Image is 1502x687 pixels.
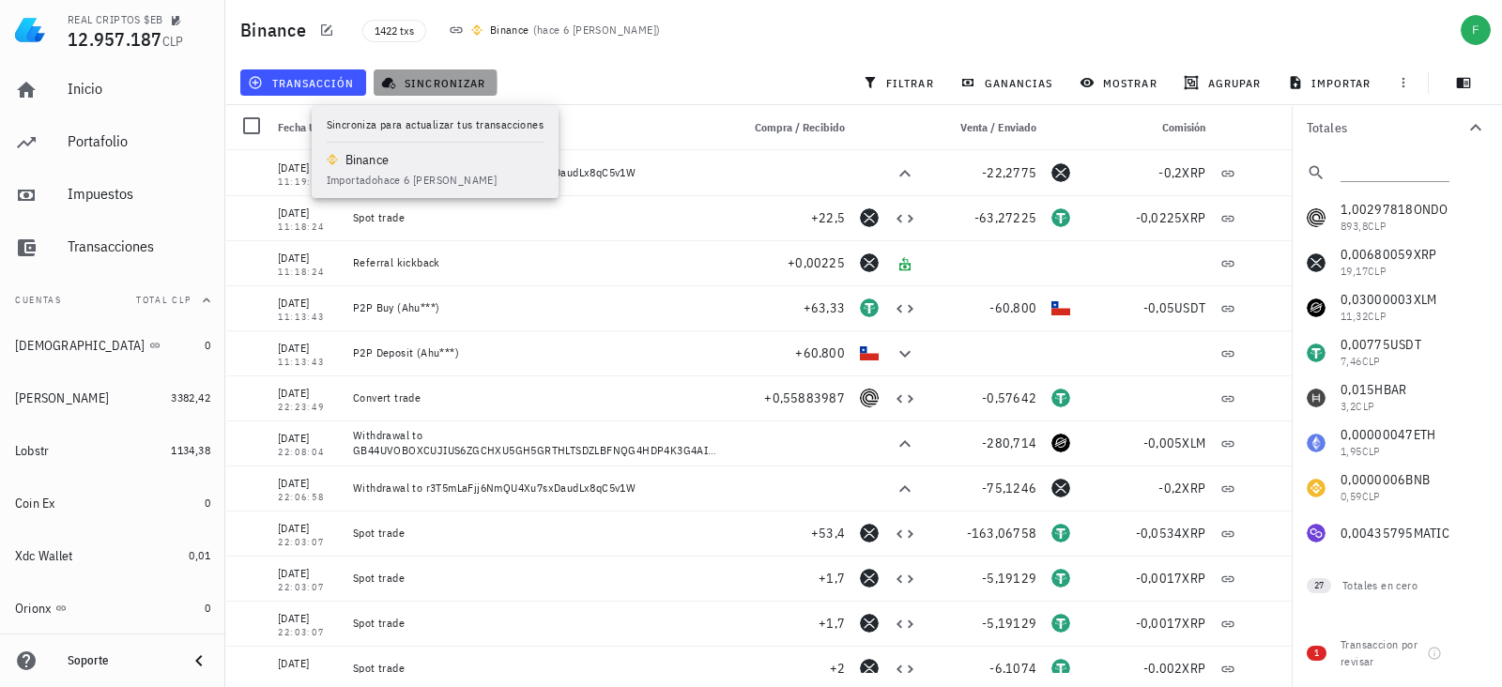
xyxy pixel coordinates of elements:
div: [DATE] [278,519,338,538]
div: [DATE] [278,159,338,177]
span: mostrar [1083,75,1157,90]
span: -63,27225 [974,209,1036,226]
button: filtrar [855,69,945,96]
div: [DATE] [278,474,338,493]
button: Totales [1292,105,1502,150]
span: agrupar [1188,75,1261,90]
div: Spot trade [353,616,725,631]
button: ganancias [953,69,1065,96]
span: XRP [1182,660,1205,677]
a: Impuestos [8,173,218,218]
div: Spot trade [353,210,725,225]
div: 22:03:07 [278,583,338,592]
div: Compra / Recibido [732,105,852,150]
span: ( ) [533,21,661,39]
span: -0,0017 [1136,615,1183,632]
span: -5,19129 [982,570,1036,587]
span: 3382,42 [171,390,210,405]
span: XRP [1182,615,1205,632]
div: Orionx [15,601,52,617]
span: 0,01 [189,548,210,562]
span: Venta / Enviado [960,120,1036,134]
div: XRP-icon [1051,479,1070,497]
span: 1134,38 [171,443,210,457]
span: XRP [1182,164,1205,181]
span: -5,19129 [982,615,1036,632]
span: USDT [1174,299,1205,316]
span: sincronizar [385,75,485,90]
div: Totales [1307,121,1464,134]
span: +2 [830,660,846,677]
span: +0,55883987 [764,389,845,406]
div: [DATE] [278,294,338,313]
button: sincronizar [374,69,498,96]
span: +22,5 [811,209,845,226]
span: -163,06758 [967,525,1037,542]
div: XRP-icon [860,569,879,588]
div: CLP-icon [860,343,879,362]
span: -280,714 [982,435,1036,451]
span: -0,0534 [1136,525,1183,542]
div: Comisión [1078,105,1213,150]
a: Lobstr 1134,38 [8,428,218,473]
div: Portafolio [68,132,210,150]
span: 1422 txs [375,21,414,41]
div: Xdc Wallet [15,548,73,564]
span: ganancias [964,75,1052,90]
div: Coin Ex [15,496,55,511]
button: mostrar [1072,69,1169,96]
span: 0 [205,496,210,510]
div: XRP-icon [860,614,879,633]
span: -22,2775 [982,164,1036,181]
span: +1,7 [819,570,845,587]
span: hace 6 [PERSON_NAME] [537,23,656,37]
div: Spot trade [353,571,725,586]
span: XRP [1182,570,1205,587]
a: Xdc Wallet 0,01 [8,533,218,578]
span: 1 [1314,646,1319,661]
span: +1,7 [819,615,845,632]
div: [DATE] [278,249,338,267]
div: 22:23:49 [278,403,338,412]
div: [DATE] [278,204,338,222]
div: 11:19:34 [278,177,338,187]
span: importar [1292,75,1372,90]
div: Lobstr [15,443,50,459]
div: Totales en cero [1342,577,1449,594]
span: transacción [252,75,354,90]
div: [DATE] [278,429,338,448]
span: -0,2 [1158,164,1182,181]
span: +53,4 [811,525,845,542]
span: Nota [353,120,375,134]
span: Comisión [1162,120,1205,134]
div: Nota [345,105,732,150]
div: CLP-icon [1051,298,1070,317]
div: Spot trade [353,526,725,541]
span: -0,002 [1143,660,1183,677]
a: [PERSON_NAME] 3382,42 [8,375,218,420]
span: +0,00225 [788,254,845,271]
div: XLM-icon [1051,434,1070,452]
div: XRP-icon [860,208,879,227]
a: Coin Ex 0 [8,481,218,526]
span: +60.800 [795,344,845,361]
span: filtrar [866,75,934,90]
div: [DATE] [278,564,338,583]
div: USDT-icon [1051,614,1070,633]
span: Fecha UTC [278,120,329,134]
button: agrupar [1176,69,1272,96]
span: XRP [1182,209,1205,226]
div: Spot trade [353,661,725,676]
div: P2P Deposit (Ahu***) [353,345,725,360]
span: -0,005 [1143,435,1183,451]
span: -6,1074 [989,660,1036,677]
span: Total CLP [136,294,192,306]
span: 27 [1314,578,1324,593]
div: 22:06:58 [278,493,338,502]
button: importar [1280,69,1383,96]
div: XRP-icon [1051,163,1070,182]
div: Impuestos [68,185,210,203]
div: 11:18:24 [278,222,338,232]
span: 0 [205,338,210,352]
span: 0 [205,601,210,615]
